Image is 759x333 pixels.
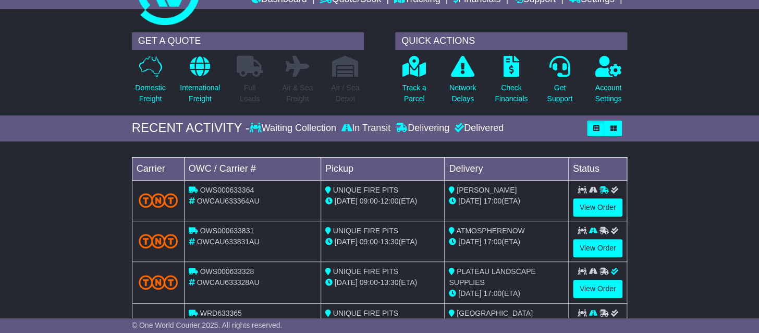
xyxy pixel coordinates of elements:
[200,267,254,276] span: OWS000633328
[282,82,313,104] p: Air & Sea Freight
[395,32,627,50] div: QUICK ACTIONS
[573,198,623,217] a: View Order
[139,234,178,248] img: TNT_Domestic.png
[200,309,242,317] span: WRD633365
[456,227,524,235] span: ATMOSPHERENOW
[449,236,564,247] div: (ETA)
[595,82,621,104] p: Account Settings
[573,239,623,257] a: View Order
[197,197,260,205] span: OWCAU633364AU
[380,237,398,246] span: 13:30
[360,197,378,205] span: 09:00
[449,267,535,287] span: PLATEAU LANDSCAPE SUPPLIES
[568,157,627,180] td: Status
[458,289,481,298] span: [DATE]
[325,236,440,247] div: - (ETA)
[339,123,393,134] div: In Transit
[495,82,528,104] p: Check Financials
[200,227,254,235] span: OWS000633831
[494,55,528,110] a: CheckFinancials
[250,123,339,134] div: Waiting Collection
[200,186,254,194] span: OWS000633364
[546,55,573,110] a: GetSupport
[333,186,398,194] span: UNIQUE FIRE PITS
[197,237,260,246] span: OWCAU633831AU
[573,280,623,298] a: View Order
[393,123,452,134] div: Delivering
[458,197,481,205] span: [DATE]
[457,186,517,194] span: [PERSON_NAME]
[401,55,426,110] a: Track aParcel
[335,197,358,205] span: [DATE]
[333,227,398,235] span: UNIQUE FIRE PITS
[184,157,321,180] td: OWC / Carrier #
[335,237,358,246] span: [DATE]
[449,82,476,104] p: Network Delays
[325,196,440,207] div: - (ETA)
[237,82,263,104] p: Full Loads
[335,278,358,287] span: [DATE]
[333,267,398,276] span: UNIQUE FIRE PITS
[360,278,378,287] span: 09:00
[449,196,564,207] div: (ETA)
[445,157,568,180] td: Delivery
[547,82,572,104] p: Get Support
[483,197,501,205] span: 17:00
[483,237,501,246] span: 17:00
[449,55,476,110] a: NetworkDelays
[325,277,440,288] div: - (ETA)
[132,321,283,329] span: © One World Courier 2025. All rights reserved.
[132,157,184,180] td: Carrier
[458,237,481,246] span: [DATE]
[380,197,398,205] span: 12:00
[180,82,220,104] p: International Freight
[139,193,178,207] img: TNT_Domestic.png
[135,82,165,104] p: Domestic Freight
[197,278,260,287] span: OWCAU633328AU
[132,32,364,50] div: GET A QUOTE
[457,309,533,317] span: [GEOGRAPHIC_DATA]
[321,157,444,180] td: Pickup
[139,275,178,289] img: TNT_Domestic.png
[333,309,398,317] span: UNIQUE FIRE PITS
[452,123,504,134] div: Delivered
[483,289,501,298] span: 17:00
[402,82,426,104] p: Track a Parcel
[331,82,359,104] p: Air / Sea Depot
[594,55,622,110] a: AccountSettings
[132,121,250,136] div: RECENT ACTIVITY -
[449,288,564,299] div: (ETA)
[360,237,378,246] span: 09:00
[134,55,166,110] a: DomesticFreight
[380,278,398,287] span: 13:30
[179,55,221,110] a: InternationalFreight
